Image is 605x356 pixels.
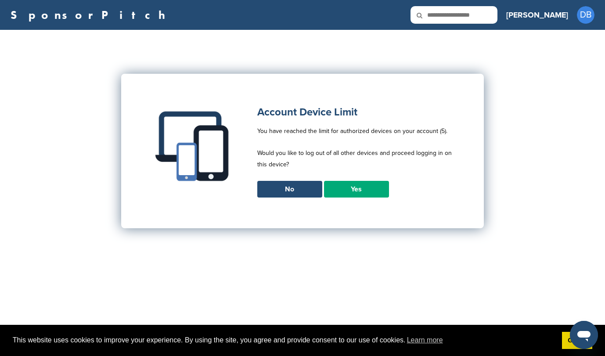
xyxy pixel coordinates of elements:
a: [PERSON_NAME] [506,5,568,25]
a: SponsorPitch [11,9,171,21]
h1: Account Device Limit [257,104,454,120]
p: You have reached the limit for authorized devices on your account (5). Would you like to log out ... [257,126,454,181]
h3: [PERSON_NAME] [506,9,568,21]
iframe: Button to launch messaging window [570,321,598,349]
span: This website uses cookies to improve your experience. By using the site, you agree and provide co... [13,334,555,347]
a: learn more about cookies [406,334,444,347]
a: dismiss cookie message [562,332,592,349]
a: No [257,181,322,198]
img: Multiple devices [152,104,235,188]
a: Yes [324,181,389,198]
span: DB [577,6,594,24]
